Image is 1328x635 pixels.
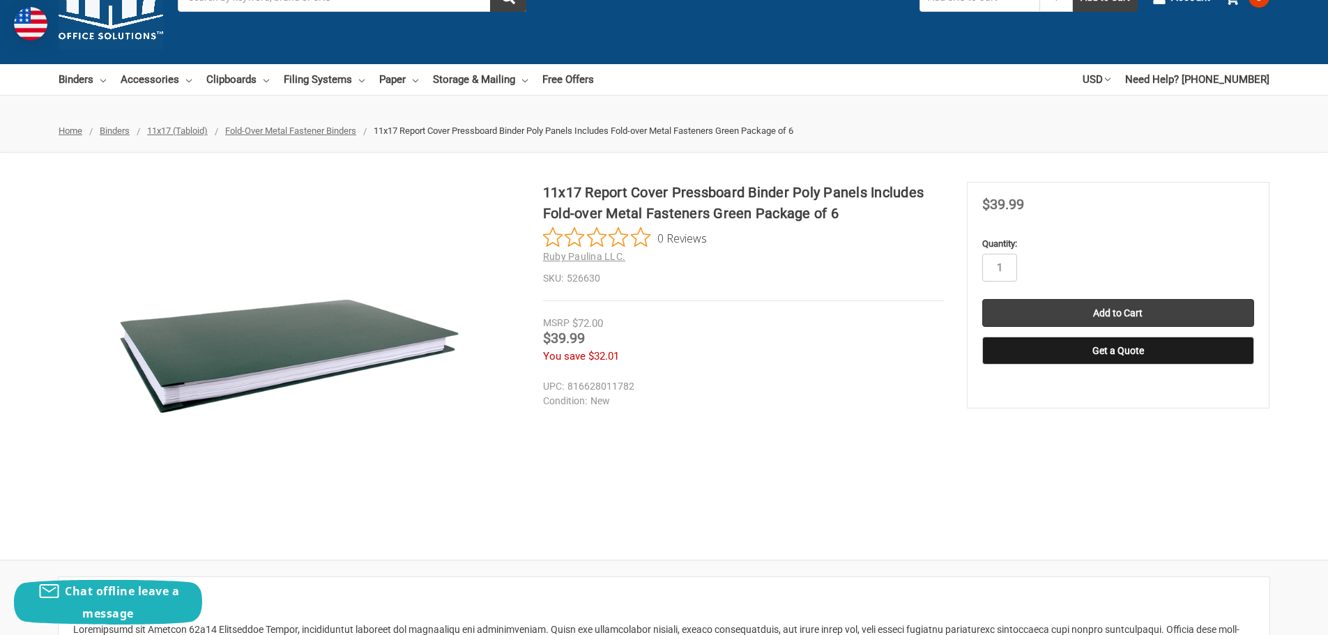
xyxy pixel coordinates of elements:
img: duty and tax information for United States [14,7,47,40]
span: $32.01 [588,350,619,362]
button: Get a Quote [982,337,1254,365]
h2: Description [73,592,1255,613]
a: 11x17 (Tabloid) [147,125,208,136]
a: Clipboards [206,64,269,95]
a: Fold-Over Metal Fastener Binders [225,125,356,136]
button: Chat offline leave a message [14,580,202,625]
dt: Condition: [543,394,587,408]
a: Accessories [121,64,192,95]
span: $72.00 [572,317,603,330]
span: $39.99 [543,330,585,346]
span: 11x17 Report Cover Pressboard Binder Poly Panels Includes Fold-over Metal Fasteners Green Package... [374,125,793,136]
img: 11x17 Report Cover Pressboard Binder Poly Panels Includes Fold-over Metal Fasteners Green Package... [115,182,464,530]
span: You save [543,350,586,362]
a: Need Help? [PHONE_NUMBER] [1125,64,1269,95]
a: Home [59,125,82,136]
span: Chat offline leave a message [65,583,179,621]
dt: UPC: [543,379,564,394]
a: Storage & Mailing [433,64,528,95]
a: Binders [59,64,106,95]
a: Paper [379,64,418,95]
div: MSRP [543,316,570,330]
dd: 526630 [543,271,944,286]
a: Filing Systems [284,64,365,95]
a: Binders [100,125,130,136]
a: Free Offers [542,64,594,95]
a: Ruby Paulina LLC. [543,251,625,262]
dd: New [543,394,938,408]
dt: SKU: [543,271,563,286]
span: 0 Reviews [657,227,707,248]
span: $39.99 [982,196,1024,213]
dd: 816628011782 [543,379,938,394]
input: Add to Cart [982,299,1254,327]
label: Quantity: [982,237,1254,251]
a: USD [1083,64,1111,95]
button: Rated 0 out of 5 stars from 0 reviews. Jump to reviews. [543,227,707,248]
h1: 11x17 Report Cover Pressboard Binder Poly Panels Includes Fold-over Metal Fasteners Green Package... [543,182,944,224]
